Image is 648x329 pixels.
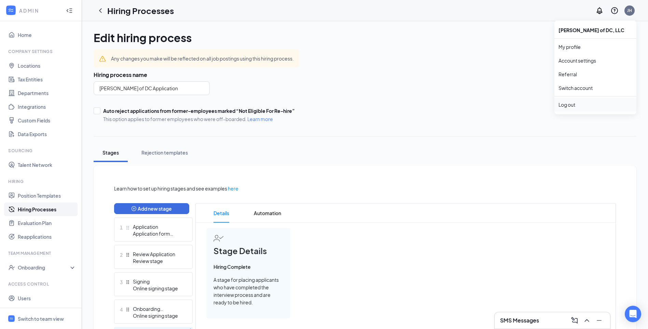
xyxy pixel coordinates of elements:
[18,158,76,172] a: Talent Network
[96,6,105,15] svg: ChevronLeft
[9,316,14,321] svg: WorkstreamLogo
[100,149,121,156] div: Stages
[114,203,189,214] button: plus-circleAdd new stage
[133,251,183,258] div: Review Application
[18,86,76,100] a: Departments
[99,55,106,62] svg: Warning
[18,216,76,230] a: Evaluation Plan
[111,55,294,62] div: Any changes you make will be reflected on all job postings using this hiring process.
[247,116,273,122] a: Learn more
[120,305,123,314] span: 4
[627,8,632,13] div: JH
[8,264,15,271] svg: UserCheck
[213,203,229,223] span: Details
[18,28,76,42] a: Home
[18,264,70,271] div: Onboarding
[569,315,580,326] button: ComposeMessage
[581,315,592,326] button: ChevronUp
[8,148,75,154] div: Sourcing
[120,223,123,232] span: 1
[133,305,183,312] div: Onboarding Paperwork
[8,49,75,54] div: Company Settings
[133,312,183,319] div: Online signing stage
[18,100,76,114] a: Integrations
[18,59,76,73] a: Locations
[8,250,75,256] div: Team Management
[254,203,281,223] span: Automation
[18,291,76,305] a: Users
[18,305,76,319] a: Roles and Permissions
[554,23,636,37] div: [PERSON_NAME] of DC, LLC
[18,189,76,202] a: Position Templates
[559,101,632,108] div: Log out
[132,206,136,211] span: plus-circle
[594,315,605,326] button: Minimize
[94,29,192,46] h1: Edit hiring process
[610,6,619,15] svg: QuestionInfo
[18,73,76,86] a: Tax Entities
[559,71,632,78] a: Referral
[18,230,76,244] a: Reapplications
[94,81,210,95] input: Name of hiring process
[103,107,295,114] div: Auto reject applications from former-employees marked “Not Eligible For Re-hire”
[18,114,76,127] a: Custom Fields
[213,276,283,306] span: A stage for placing applicants who have completed the interview process and are ready to be hired.
[559,85,593,91] a: Switch account
[583,316,591,325] svg: ChevronUp
[228,185,238,192] a: here
[18,127,76,141] a: Data Exports
[103,116,295,122] span: This option applies to former employees who were off-boarded.
[559,57,632,64] a: Account settings
[125,280,130,285] svg: Drag
[213,245,283,258] span: Stage Details
[94,71,636,79] h3: Hiring process name
[8,281,75,287] div: Access control
[66,7,73,14] svg: Collapse
[133,258,183,264] div: Review stage
[559,43,632,50] a: My profile
[120,278,123,286] span: 3
[19,7,60,14] div: ADMIN
[595,316,603,325] svg: Minimize
[18,202,76,216] a: Hiring Processes
[133,278,183,285] div: Signing
[500,317,539,324] h3: SMS Messages
[133,230,183,237] div: Application form stage
[114,185,227,192] span: Learn how to set up hiring stages and see examples
[125,225,130,230] svg: Drag
[8,179,75,184] div: Hiring
[120,251,123,259] span: 2
[141,149,188,156] div: Rejection templates
[570,316,579,325] svg: ComposeMessage
[133,285,183,292] div: Online signing stage
[125,307,130,312] svg: Drag
[107,5,174,16] h1: Hiring Processes
[133,223,183,230] div: Application
[625,306,641,322] div: Open Intercom Messenger
[595,6,604,15] svg: Notifications
[125,252,130,257] svg: Drag
[18,315,64,322] div: Switch to team view
[8,7,14,14] svg: WorkstreamLogo
[213,263,283,271] span: Hiring Complete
